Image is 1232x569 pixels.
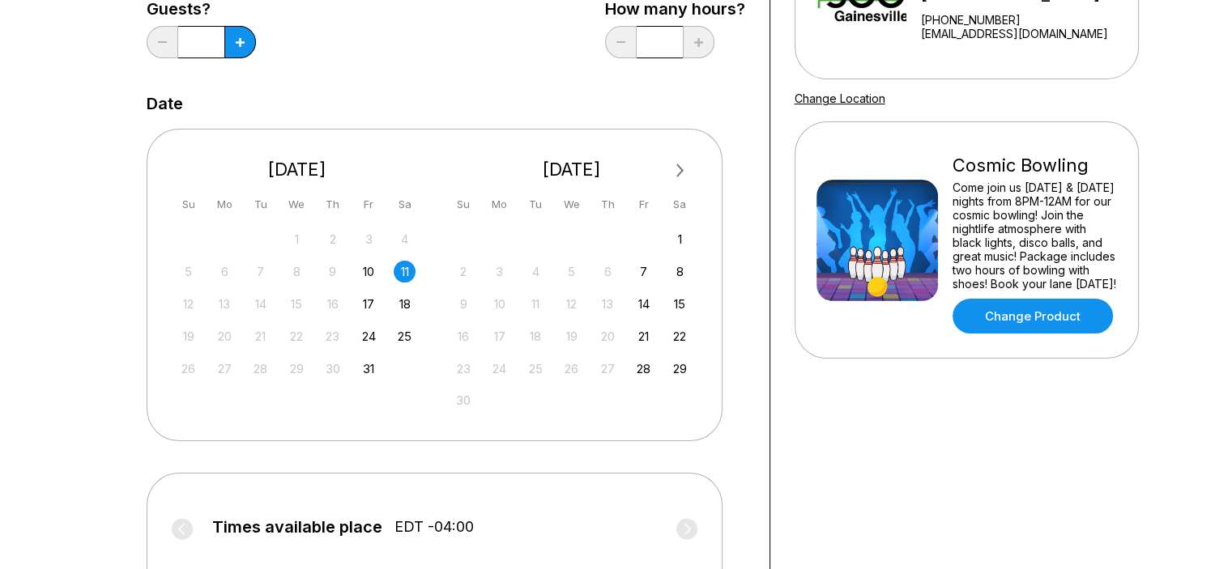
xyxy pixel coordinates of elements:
[286,228,308,250] div: Not available Wednesday, October 1st, 2025
[147,95,183,113] label: Date
[177,193,199,215] div: Su
[453,389,475,411] div: Not available Sunday, November 30th, 2025
[214,293,236,315] div: Not available Monday, October 13th, 2025
[249,325,271,347] div: Not available Tuesday, October 21st, 2025
[358,228,380,250] div: Not available Friday, October 3rd, 2025
[525,261,547,282] div: Not available Tuesday, November 4th, 2025
[212,518,382,536] span: Times available place
[488,325,510,347] div: Not available Monday, November 17th, 2025
[286,261,308,282] div: Not available Wednesday, October 8th, 2025
[249,193,271,215] div: Tu
[286,193,308,215] div: We
[176,227,419,380] div: month 2025-10
[633,358,654,380] div: Choose Friday, November 28th, 2025
[488,358,510,380] div: Not available Monday, November 24th, 2025
[561,358,582,380] div: Not available Wednesday, November 26th, 2025
[561,293,582,315] div: Not available Wednesday, November 12th, 2025
[453,358,475,380] div: Not available Sunday, November 23rd, 2025
[322,228,343,250] div: Not available Thursday, October 2nd, 2025
[394,228,416,250] div: Not available Saturday, October 4th, 2025
[561,193,582,215] div: We
[214,325,236,347] div: Not available Monday, October 20th, 2025
[488,193,510,215] div: Mo
[953,299,1113,333] a: Change Product
[214,261,236,282] div: Not available Monday, October 6th, 2025
[394,193,416,215] div: Sa
[669,193,691,215] div: Sa
[249,293,271,315] div: Not available Tuesday, October 14th, 2025
[453,261,475,282] div: Not available Sunday, November 2nd, 2025
[358,325,380,347] div: Choose Friday, October 24th, 2025
[358,293,380,315] div: Choose Friday, October 17th, 2025
[446,159,697,180] div: [DATE]
[177,358,199,380] div: Not available Sunday, October 26th, 2025
[669,261,691,282] div: Choose Saturday, November 8th, 2025
[322,325,343,347] div: Not available Thursday, October 23rd, 2025
[172,159,423,180] div: [DATE]
[214,193,236,215] div: Mo
[667,158,693,184] button: Next Month
[286,358,308,380] div: Not available Wednesday, October 29th, 2025
[249,358,271,380] div: Not available Tuesday, October 28th, 2025
[322,358,343,380] div: Not available Thursday, October 30th, 2025
[525,293,547,315] div: Not available Tuesday, November 11th, 2025
[394,325,416,347] div: Choose Saturday, October 25th, 2025
[177,293,199,315] div: Not available Sunday, October 12th, 2025
[633,293,654,315] div: Choose Friday, November 14th, 2025
[633,193,654,215] div: Fr
[488,261,510,282] div: Not available Monday, November 3rd, 2025
[669,228,691,250] div: Choose Saturday, November 1st, 2025
[633,325,654,347] div: Choose Friday, November 21st, 2025
[953,180,1117,291] div: Come join us [DATE] & [DATE] nights from 8PM-12AM for our cosmic bowling! Join the nightlife atmo...
[322,293,343,315] div: Not available Thursday, October 16th, 2025
[286,325,308,347] div: Not available Wednesday, October 22nd, 2025
[450,227,693,412] div: month 2025-11
[597,325,619,347] div: Not available Thursday, November 20th, 2025
[561,325,582,347] div: Not available Wednesday, November 19th, 2025
[597,193,619,215] div: Th
[597,293,619,315] div: Not available Thursday, November 13th, 2025
[921,27,1131,40] a: [EMAIL_ADDRESS][DOMAIN_NAME]
[597,261,619,282] div: Not available Thursday, November 6th, 2025
[453,293,475,315] div: Not available Sunday, November 9th, 2025
[669,358,691,380] div: Choose Saturday, November 29th, 2025
[286,293,308,315] div: Not available Wednesday, October 15th, 2025
[394,518,474,536] span: EDT -04:00
[488,293,510,315] div: Not available Monday, November 10th, 2025
[561,261,582,282] div: Not available Wednesday, November 5th, 2025
[453,193,475,215] div: Su
[358,261,380,282] div: Choose Friday, October 10th, 2025
[795,91,885,105] a: Change Location
[177,325,199,347] div: Not available Sunday, October 19th, 2025
[322,193,343,215] div: Th
[358,358,380,380] div: Choose Friday, October 31st, 2025
[597,358,619,380] div: Not available Thursday, November 27th, 2025
[921,13,1131,27] div: [PHONE_NUMBER]
[953,155,1117,176] div: Cosmic Bowling
[322,261,343,282] div: Not available Thursday, October 9th, 2025
[453,325,475,347] div: Not available Sunday, November 16th, 2025
[633,261,654,282] div: Choose Friday, November 7th, 2025
[816,180,938,301] img: Cosmic Bowling
[358,193,380,215] div: Fr
[214,358,236,380] div: Not available Monday, October 27th, 2025
[669,293,691,315] div: Choose Saturday, November 15th, 2025
[525,325,547,347] div: Not available Tuesday, November 18th, 2025
[525,193,547,215] div: Tu
[177,261,199,282] div: Not available Sunday, October 5th, 2025
[249,261,271,282] div: Not available Tuesday, October 7th, 2025
[669,325,691,347] div: Choose Saturday, November 22nd, 2025
[394,293,416,315] div: Choose Saturday, October 18th, 2025
[525,358,547,380] div: Not available Tuesday, November 25th, 2025
[394,261,416,282] div: Choose Saturday, October 11th, 2025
